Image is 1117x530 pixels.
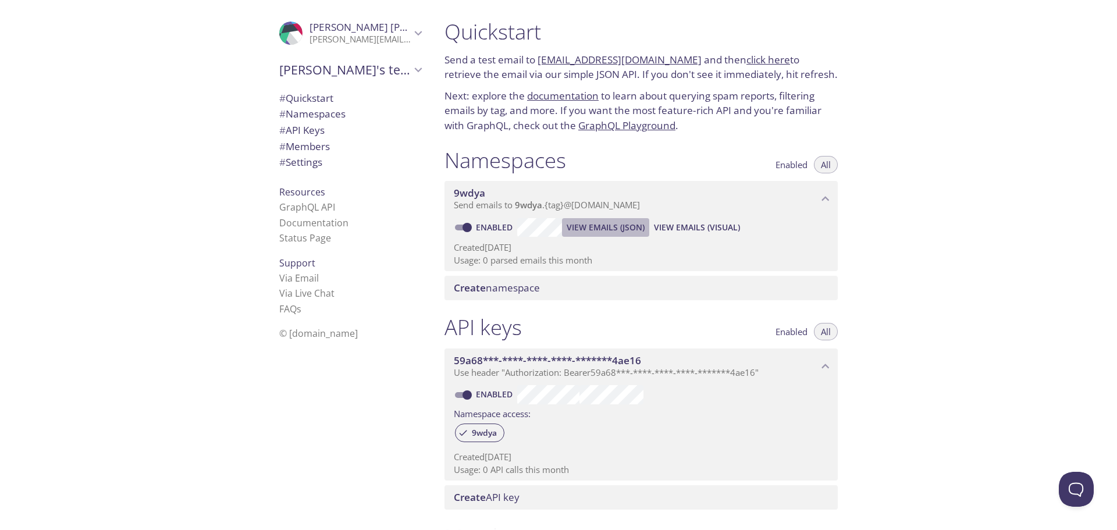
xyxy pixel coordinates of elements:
span: View Emails (JSON) [567,220,645,234]
span: Members [279,140,330,153]
a: click here [746,53,790,66]
span: # [279,140,286,153]
a: documentation [527,89,599,102]
a: Enabled [474,389,517,400]
span: # [279,107,286,120]
a: FAQ [279,303,301,315]
div: 9wdya [455,424,504,442]
span: API Keys [279,123,325,137]
p: Usage: 0 API calls this month [454,464,828,476]
div: 9wdya namespace [444,181,838,217]
a: Status Page [279,232,331,244]
span: # [279,123,286,137]
a: Enabled [474,222,517,233]
div: Tom Jones [270,14,431,52]
span: [PERSON_NAME]'s team [279,62,411,78]
button: All [814,156,838,173]
button: Enabled [769,156,814,173]
a: Documentation [279,216,348,229]
a: Via Live Chat [279,287,335,300]
span: # [279,91,286,105]
p: [PERSON_NAME][EMAIL_ADDRESS][DOMAIN_NAME] [310,34,411,45]
span: Namespaces [279,107,346,120]
div: Members [270,138,431,155]
div: Create namespace [444,276,838,300]
span: [PERSON_NAME] [PERSON_NAME] [310,20,469,34]
div: Quickstart [270,90,431,106]
span: Settings [279,155,322,169]
button: Enabled [769,323,814,340]
label: Namespace access: [454,404,531,421]
a: [EMAIL_ADDRESS][DOMAIN_NAME] [538,53,702,66]
span: Create [454,281,486,294]
span: s [297,303,301,315]
p: Next: explore the to learn about querying spam reports, filtering emails by tag, and more. If you... [444,88,838,133]
span: Send emails to . {tag} @[DOMAIN_NAME] [454,199,640,211]
span: 9wdya [515,199,542,211]
span: Support [279,257,315,269]
p: Send a test email to and then to retrieve the email via our simple JSON API. If you don't see it ... [444,52,838,82]
button: View Emails (Visual) [649,218,745,237]
div: Team Settings [270,154,431,170]
span: View Emails (Visual) [654,220,740,234]
span: Create [454,490,486,504]
h1: Namespaces [444,147,566,173]
div: Tom's team [270,55,431,85]
span: Resources [279,186,325,198]
iframe: Help Scout Beacon - Open [1059,472,1094,507]
h1: Quickstart [444,19,838,45]
span: Quickstart [279,91,333,105]
div: Create API Key [444,485,838,510]
h1: API keys [444,314,522,340]
p: Created [DATE] [454,451,828,463]
button: All [814,323,838,340]
span: API key [454,490,520,504]
a: GraphQL Playground [578,119,675,132]
span: © [DOMAIN_NAME] [279,327,358,340]
p: Created [DATE] [454,241,828,254]
a: Via Email [279,272,319,284]
button: View Emails (JSON) [562,218,649,237]
div: API Keys [270,122,431,138]
span: 9wdya [454,186,485,200]
span: # [279,155,286,169]
span: namespace [454,281,540,294]
p: Usage: 0 parsed emails this month [454,254,828,266]
a: GraphQL API [279,201,335,214]
div: Namespaces [270,106,431,122]
span: 9wdya [465,428,504,438]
